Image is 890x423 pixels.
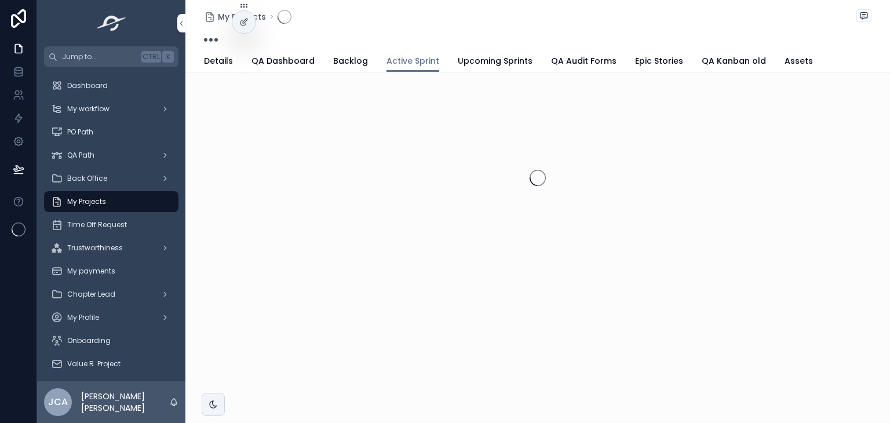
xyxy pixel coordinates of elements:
[48,395,68,409] span: JCA
[44,191,178,212] a: My Projects
[44,99,178,119] a: My workflow
[44,122,178,143] a: PO Path
[44,75,178,96] a: Dashboard
[386,50,439,72] a: Active Sprint
[44,307,178,328] a: My Profile
[204,11,266,23] a: My Projects
[141,51,161,63] span: Ctrl
[67,267,115,276] span: My payments
[67,290,115,299] span: Chapter Lead
[67,220,127,229] span: Time Off Request
[67,127,93,137] span: PO Path
[67,81,108,90] span: Dashboard
[37,67,185,381] div: scrollable content
[67,174,107,183] span: Back Office
[204,50,233,74] a: Details
[62,52,137,61] span: Jump to...
[333,50,368,74] a: Backlog
[44,284,178,305] a: Chapter Lead
[44,238,178,258] a: Trustworthiness
[218,11,266,23] span: My Projects
[251,50,315,74] a: QA Dashboard
[458,55,532,67] span: Upcoming Sprints
[785,55,813,67] span: Assets
[67,151,94,160] span: QA Path
[635,50,683,74] a: Epic Stories
[551,50,617,74] a: QA Audit Forms
[67,336,111,345] span: Onboarding
[251,55,315,67] span: QA Dashboard
[163,52,173,61] span: K
[333,55,368,67] span: Backlog
[386,55,439,67] span: Active Sprint
[44,261,178,282] a: My payments
[44,46,178,67] button: Jump to...CtrlK
[44,214,178,235] a: Time Off Request
[93,14,130,32] img: App logo
[204,55,233,67] span: Details
[44,145,178,166] a: QA Path
[702,50,766,74] a: QA Kanban old
[551,55,617,67] span: QA Audit Forms
[635,55,683,67] span: Epic Stories
[67,243,123,253] span: Trustworthiness
[67,313,99,322] span: My Profile
[702,55,766,67] span: QA Kanban old
[81,391,169,414] p: [PERSON_NAME] [PERSON_NAME]
[44,330,178,351] a: Onboarding
[67,197,106,206] span: My Projects
[67,104,110,114] span: My workflow
[44,353,178,374] a: Value R. Project
[67,359,121,369] span: Value R. Project
[44,168,178,189] a: Back Office
[458,50,532,74] a: Upcoming Sprints
[785,50,813,74] a: Assets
